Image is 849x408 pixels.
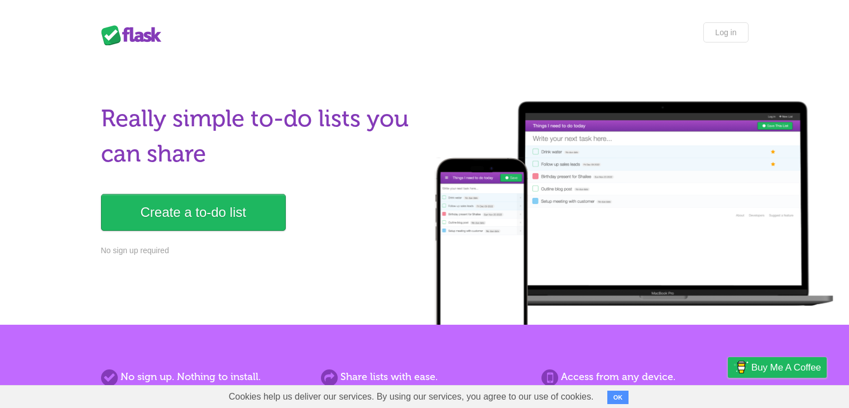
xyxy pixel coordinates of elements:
h1: Really simple to-do lists you can share [101,101,418,172]
h2: No sign up. Nothing to install. [101,369,308,385]
img: Buy me a coffee [733,358,749,377]
div: Flask Lists [101,25,168,45]
a: Log in [703,22,748,42]
p: No sign up required [101,245,418,257]
a: Create a to-do list [101,194,286,231]
a: Buy me a coffee [728,357,827,378]
h2: Access from any device. [541,369,748,385]
button: OK [607,391,629,404]
span: Buy me a coffee [751,358,821,377]
h2: Share lists with ease. [321,369,527,385]
span: Cookies help us deliver our services. By using our services, you agree to our use of cookies. [218,386,605,408]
